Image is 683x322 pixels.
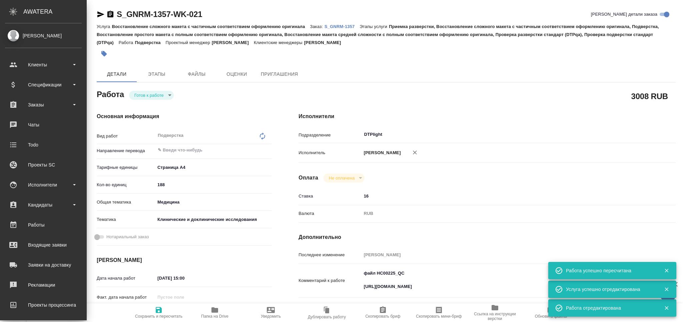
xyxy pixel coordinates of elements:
[5,200,82,210] div: Кандидаты
[365,314,400,319] span: Скопировать бриф
[135,314,182,319] span: Сохранить и пересчитать
[261,314,281,319] span: Уведомить
[5,300,82,310] div: Проекты процессинга
[5,220,82,230] div: Работы
[97,10,105,18] button: Скопировать ссылку для ЯМессенджера
[97,24,112,29] p: Услуга
[523,303,579,322] button: Обновить файлы
[631,90,668,102] h2: 3008 RUB
[135,40,165,45] p: Подверстка
[97,256,272,264] h4: [PERSON_NAME]
[5,240,82,250] div: Входящие заявки
[535,314,567,319] span: Обновить файлы
[566,305,654,311] div: Работа отредактирована
[324,23,360,29] a: S_GNRM-1357
[155,273,213,283] input: ✎ Введи что-нибудь
[117,10,202,19] a: S_GNRM-1357-WK-021
[298,193,361,200] p: Ставка
[155,292,213,302] input: Пустое поле
[97,112,272,120] h4: Основная информация
[2,257,85,273] a: Заявки на доставку
[362,208,644,219] div: RUB
[324,24,360,29] p: S_GNRM-1357
[97,133,155,139] p: Вид работ
[97,147,155,154] p: Направление перевода
[362,268,644,292] textarea: файл НС00225_QC [URL][DOMAIN_NAME]
[411,303,467,322] button: Скопировать мини-бриф
[221,70,253,78] span: Оценки
[155,180,272,190] input: ✎ Введи что-нибудь
[97,216,155,223] p: Тематика
[298,149,361,156] p: Исполнитель
[2,237,85,253] a: Входящие заявки
[5,160,82,170] div: Проекты SC
[97,24,659,45] p: Приемка разверстки, Восстановление сложного макета с частичным соответствием оформлению оригинала...
[23,5,87,18] div: AWATERA
[97,164,155,171] p: Тарифные единицы
[323,174,365,183] div: Готов к работе
[299,303,355,322] button: Дублировать работу
[362,301,644,313] textarea: /Clients/Generium/Orders/S_GNRM-1357/DTP/S_GNRM-1357-WK-021
[5,260,82,270] div: Заявки на доставку
[5,180,82,190] div: Исполнители
[243,303,299,322] button: Уведомить
[97,199,155,206] p: Общая тематика
[187,303,243,322] button: Папка на Drive
[355,303,411,322] button: Скопировать бриф
[129,91,174,100] div: Готов к работе
[132,92,166,98] button: Готов к работе
[362,250,644,260] input: Пустое поле
[2,297,85,313] a: Проекты процессинга
[97,275,155,282] p: Дата начала работ
[5,120,82,130] div: Чаты
[101,70,133,78] span: Детали
[660,305,673,311] button: Закрыть
[471,312,519,321] span: Ссылка на инструкции верстки
[155,214,272,225] div: Клинические и доклинические исследования
[310,24,324,29] p: Заказ:
[212,40,254,45] p: [PERSON_NAME]
[106,10,114,18] button: Скопировать ссылку
[5,80,82,90] div: Спецификации
[112,24,310,29] p: Восстановление сложного макета с частичным соответствием оформлению оригинала
[5,60,82,70] div: Клиенты
[362,191,644,201] input: ✎ Введи что-нибудь
[591,11,657,18] span: [PERSON_NAME] детали заказа
[141,70,173,78] span: Этапы
[641,134,642,135] button: Open
[106,234,149,240] span: Нотариальный заказ
[131,303,187,322] button: Сохранить и пересчитать
[298,132,361,138] p: Подразделение
[261,70,298,78] span: Приглашения
[566,286,654,293] div: Услуга успешно отредактирована
[360,24,389,29] p: Этапы услуги
[408,145,422,160] button: Удалить исполнителя
[166,40,212,45] p: Проектный менеджер
[416,314,462,319] span: Скопировать мини-бриф
[5,280,82,290] div: Рекламации
[2,136,85,153] a: Todo
[97,88,124,100] h2: Работа
[298,112,676,120] h4: Исполнители
[660,286,673,292] button: Закрыть
[298,277,361,284] p: Комментарий к работе
[298,174,318,182] h4: Оплата
[298,233,676,241] h4: Дополнительно
[362,149,401,156] p: [PERSON_NAME]
[97,182,155,188] p: Кол-во единиц
[304,40,346,45] p: [PERSON_NAME]
[155,162,272,173] div: Страница А4
[97,294,155,301] p: Факт. дата начала работ
[155,197,272,208] div: Медицина
[308,315,346,319] span: Дублировать работу
[157,146,247,154] input: ✎ Введи что-нибудь
[254,40,304,45] p: Клиентские менеджеры
[298,252,361,258] p: Последнее изменение
[2,156,85,173] a: Проекты SC
[268,149,269,151] button: Open
[5,140,82,150] div: Todo
[5,32,82,39] div: [PERSON_NAME]
[201,314,228,319] span: Папка на Drive
[5,100,82,110] div: Заказы
[119,40,135,45] p: Работа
